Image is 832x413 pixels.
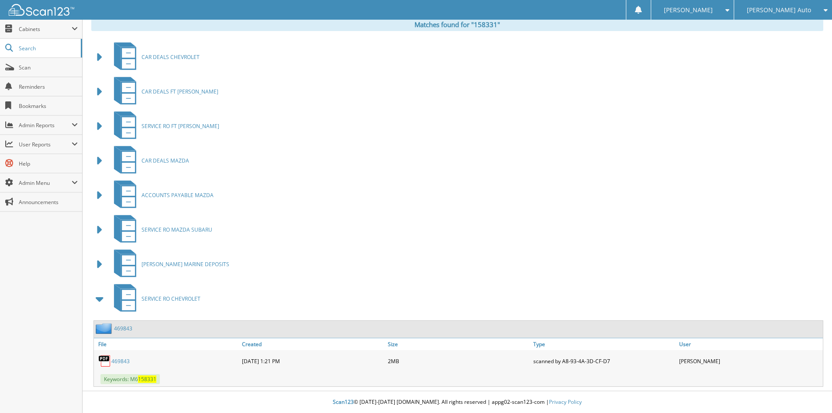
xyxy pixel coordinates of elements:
[677,352,823,370] div: [PERSON_NAME]
[96,323,114,334] img: folder2.png
[333,398,354,406] span: Scan123
[240,338,386,350] a: Created
[142,157,189,164] span: CAR DEALS MAZDA
[19,179,72,187] span: Admin Menu
[109,74,218,109] a: CAR DEALS FT [PERSON_NAME]
[138,375,156,383] span: 158331
[240,352,386,370] div: [DATE] 1:21 PM
[19,45,76,52] span: Search
[19,160,78,167] span: Help
[142,53,200,61] span: CAR DEALS CHEVROLET
[98,354,111,368] img: PDF.png
[531,352,677,370] div: scanned by A8-93-4A-3D-CF-D7
[788,371,832,413] iframe: Chat Widget
[114,325,132,332] a: 469843
[664,7,713,13] span: [PERSON_NAME]
[19,198,78,206] span: Announcements
[142,260,229,268] span: [PERSON_NAME] MARINE DEPOSITS
[109,247,229,281] a: [PERSON_NAME] MARINE DEPOSITS
[19,102,78,110] span: Bookmarks
[9,4,74,16] img: scan123-logo-white.svg
[142,295,200,302] span: SERVICE RO CHEVROLET
[19,83,78,90] span: Reminders
[747,7,811,13] span: [PERSON_NAME] Auto
[142,88,218,95] span: CAR DEALS FT [PERSON_NAME]
[142,226,212,233] span: SERVICE RO MAZDA SUBARU
[111,357,130,365] a: 469843
[142,191,214,199] span: ACCOUNTS PAYABLE MAZDA
[100,374,160,384] span: Keywords: M6
[109,281,200,316] a: SERVICE RO CHEVROLET
[386,338,532,350] a: Size
[531,338,677,350] a: Type
[109,40,200,74] a: CAR DEALS CHEVROLET
[94,338,240,350] a: File
[19,121,72,129] span: Admin Reports
[142,122,219,130] span: SERVICE RO FT [PERSON_NAME]
[386,352,532,370] div: 2MB
[19,64,78,71] span: Scan
[19,141,72,148] span: User Reports
[109,178,214,212] a: ACCOUNTS PAYABLE MAZDA
[549,398,582,406] a: Privacy Policy
[109,212,212,247] a: SERVICE RO MAZDA SUBARU
[91,18,823,31] div: Matches found for "158331"
[109,143,189,178] a: CAR DEALS MAZDA
[677,338,823,350] a: User
[19,25,72,33] span: Cabinets
[109,109,219,143] a: SERVICE RO FT [PERSON_NAME]
[83,392,832,413] div: © [DATE]-[DATE] [DOMAIN_NAME]. All rights reserved | appg02-scan123-com |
